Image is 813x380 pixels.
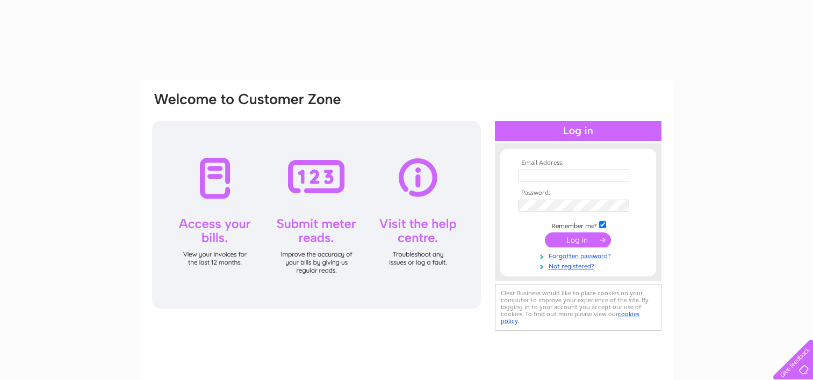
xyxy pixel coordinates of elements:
[545,232,611,247] input: Submit
[519,250,641,260] a: Forgotten password?
[519,260,641,271] a: Not registered?
[516,159,641,167] th: Email Address:
[516,189,641,197] th: Password:
[495,284,661,331] div: Clear Business would like to place cookies on your computer to improve your experience of the sit...
[501,310,639,325] a: cookies policy
[516,220,641,230] td: Remember me?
